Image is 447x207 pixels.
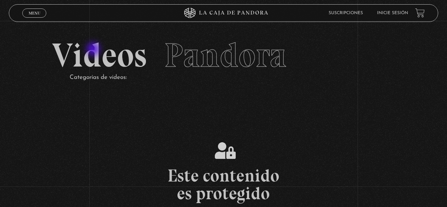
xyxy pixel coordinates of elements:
[377,11,408,15] a: Inicie sesión
[52,39,395,72] h2: Videos
[415,8,425,18] a: View your shopping cart
[329,11,363,15] a: Suscripciones
[164,35,287,75] span: Pandora
[29,11,40,15] span: Menu
[26,17,43,22] span: Cerrar
[70,72,395,83] p: Categorías de videos:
